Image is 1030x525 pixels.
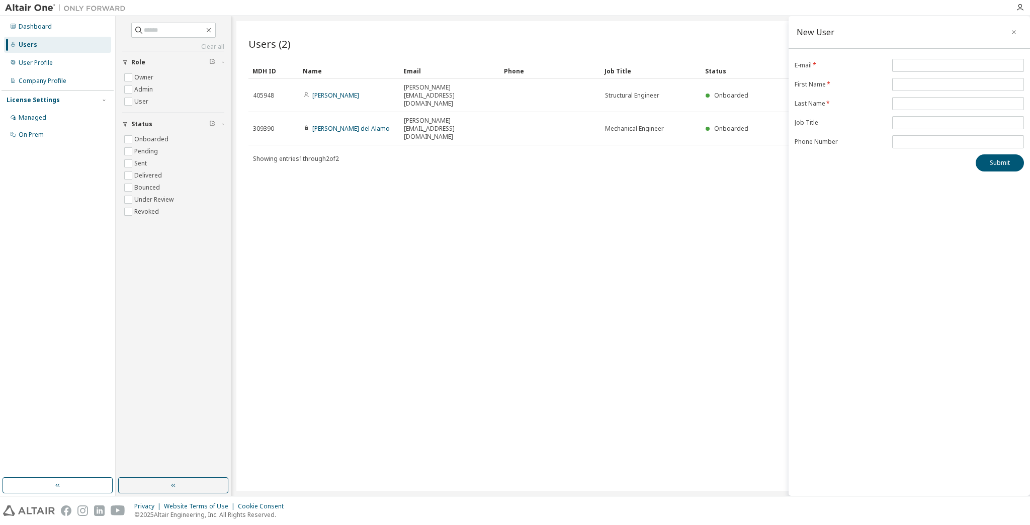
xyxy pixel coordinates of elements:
[134,157,149,169] label: Sent
[504,63,596,79] div: Phone
[19,59,53,67] div: User Profile
[111,505,125,516] img: youtube.svg
[134,133,170,145] label: Onboarded
[134,96,150,108] label: User
[797,28,834,36] div: New User
[795,119,886,127] label: Job Title
[134,83,155,96] label: Admin
[209,58,215,66] span: Clear filter
[705,63,961,79] div: Status
[795,80,886,89] label: First Name
[19,41,37,49] div: Users
[134,169,164,182] label: Delivered
[976,154,1024,171] button: Submit
[122,51,224,73] button: Role
[303,63,395,79] div: Name
[209,120,215,128] span: Clear filter
[795,61,886,69] label: E-mail
[252,63,295,79] div: MDH ID
[795,100,886,108] label: Last Name
[94,505,105,516] img: linkedin.svg
[714,124,748,133] span: Onboarded
[131,58,145,66] span: Role
[3,505,55,516] img: altair_logo.svg
[164,502,238,510] div: Website Terms of Use
[404,83,495,108] span: [PERSON_NAME][EMAIL_ADDRESS][DOMAIN_NAME]
[134,206,161,218] label: Revoked
[248,37,291,51] span: Users (2)
[238,502,290,510] div: Cookie Consent
[253,92,274,100] span: 405948
[253,125,274,133] span: 309390
[134,502,164,510] div: Privacy
[312,124,390,133] a: [PERSON_NAME] del Alamo
[134,510,290,519] p: © 2025 Altair Engineering, Inc. All Rights Reserved.
[605,92,659,100] span: Structural Engineer
[122,43,224,51] a: Clear all
[5,3,131,13] img: Altair One
[19,23,52,31] div: Dashboard
[131,120,152,128] span: Status
[134,71,155,83] label: Owner
[312,91,359,100] a: [PERSON_NAME]
[19,114,46,122] div: Managed
[19,131,44,139] div: On Prem
[134,194,176,206] label: Under Review
[403,63,496,79] div: Email
[7,96,60,104] div: License Settings
[605,63,697,79] div: Job Title
[404,117,495,141] span: [PERSON_NAME][EMAIL_ADDRESS][DOMAIN_NAME]
[795,138,886,146] label: Phone Number
[605,125,664,133] span: Mechanical Engineer
[61,505,71,516] img: facebook.svg
[19,77,66,85] div: Company Profile
[134,145,160,157] label: Pending
[253,154,339,163] span: Showing entries 1 through 2 of 2
[77,505,88,516] img: instagram.svg
[714,91,748,100] span: Onboarded
[134,182,162,194] label: Bounced
[122,113,224,135] button: Status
